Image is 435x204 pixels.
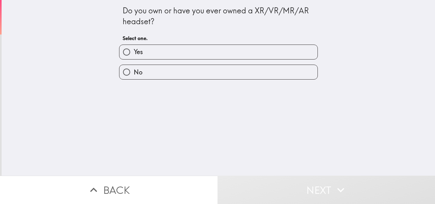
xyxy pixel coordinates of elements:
[217,176,435,204] button: Next
[119,45,317,59] button: Yes
[134,47,143,56] span: Yes
[119,65,317,79] button: No
[123,35,314,42] h6: Select one.
[123,5,314,27] div: Do you own or have you ever owned a XR/VR/MR/AR headset?
[134,68,142,77] span: No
